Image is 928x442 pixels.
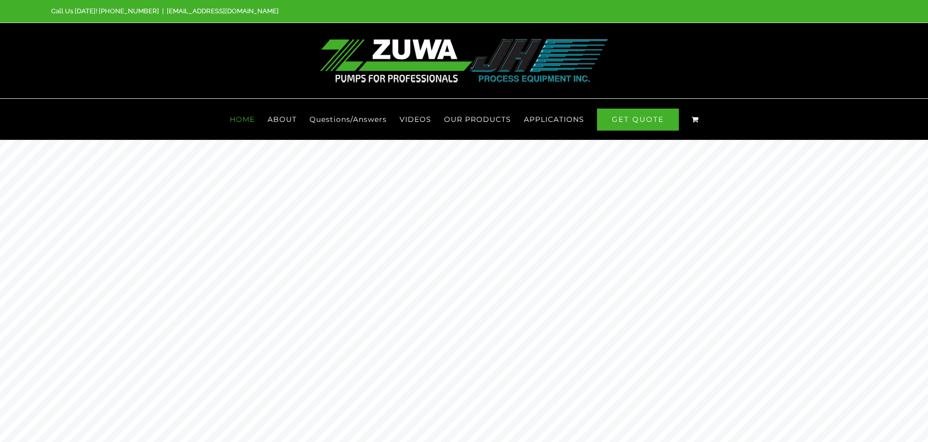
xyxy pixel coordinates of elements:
[400,99,431,140] a: VIDEOS
[310,116,387,123] span: Questions/Answers
[524,99,584,140] a: APPLICATIONS
[51,99,877,140] nav: Main Menu
[597,99,679,140] a: GET QUOTE
[230,116,255,123] span: HOME
[51,7,159,15] span: Call Us [DATE]! [PHONE_NUMBER]
[444,99,511,140] a: OUR PRODUCTS
[597,109,679,131] span: GET QUOTE
[400,116,431,123] span: VIDEOS
[320,39,609,82] img: Professional Drill Pump Pennsylvania - Drill Pump New York
[310,99,387,140] a: Questions/Answers
[692,99,699,140] a: View Cart
[167,7,279,15] a: [EMAIL_ADDRESS][DOMAIN_NAME]
[230,99,255,140] a: HOME
[524,116,584,123] span: APPLICATIONS
[268,116,297,123] span: ABOUT
[268,99,297,140] a: ABOUT
[444,116,511,123] span: OUR PRODUCTS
